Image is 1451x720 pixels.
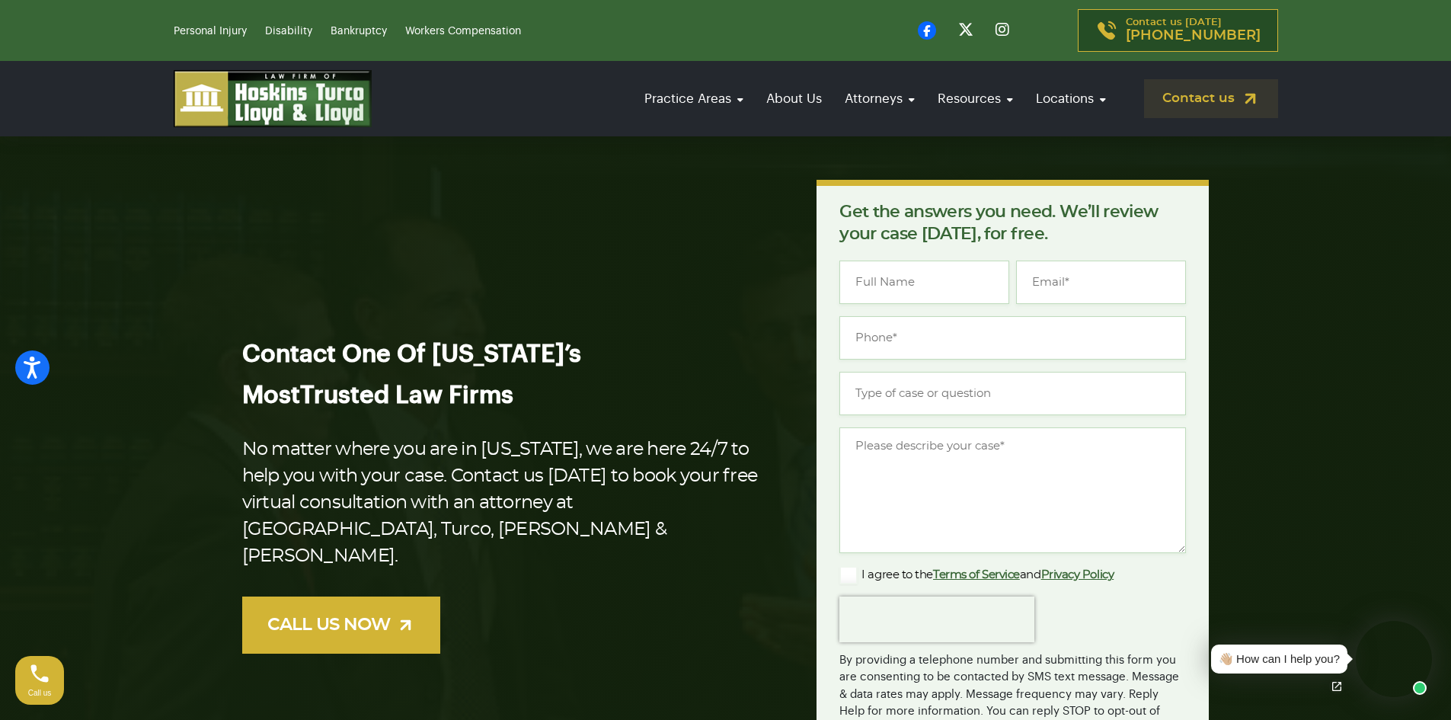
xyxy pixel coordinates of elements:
[405,26,521,37] a: Workers Compensation
[839,597,1034,642] iframe: reCAPTCHA
[242,383,300,408] span: Most
[1028,77,1114,120] a: Locations
[933,569,1020,581] a: Terms of Service
[242,342,581,366] span: Contact One Of [US_STATE]’s
[1078,9,1278,52] a: Contact us [DATE][PHONE_NUMBER]
[930,77,1021,120] a: Resources
[242,597,440,654] a: CALL US NOW
[1144,79,1278,118] a: Contact us
[839,372,1186,415] input: Type of case or question
[1219,651,1340,668] div: 👋🏼 How can I help you?
[1126,28,1261,43] span: [PHONE_NUMBER]
[396,616,415,635] img: arrow-up-right-light.svg
[1126,18,1261,43] p: Contact us [DATE]
[331,26,387,37] a: Bankruptcy
[300,383,513,408] span: Trusted Law Firms
[1321,670,1353,702] a: Open chat
[637,77,751,120] a: Practice Areas
[837,77,922,120] a: Attorneys
[174,70,372,127] img: logo
[839,316,1186,360] input: Phone*
[242,437,769,570] p: No matter where you are in [US_STATE], we are here 24/7 to help you with your case. Contact us [D...
[839,261,1009,304] input: Full Name
[839,566,1114,584] label: I agree to the and
[265,26,312,37] a: Disability
[28,689,52,697] span: Call us
[174,26,247,37] a: Personal Injury
[759,77,829,120] a: About Us
[839,201,1186,245] p: Get the answers you need. We’ll review your case [DATE], for free.
[1041,569,1114,581] a: Privacy Policy
[1016,261,1186,304] input: Email*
